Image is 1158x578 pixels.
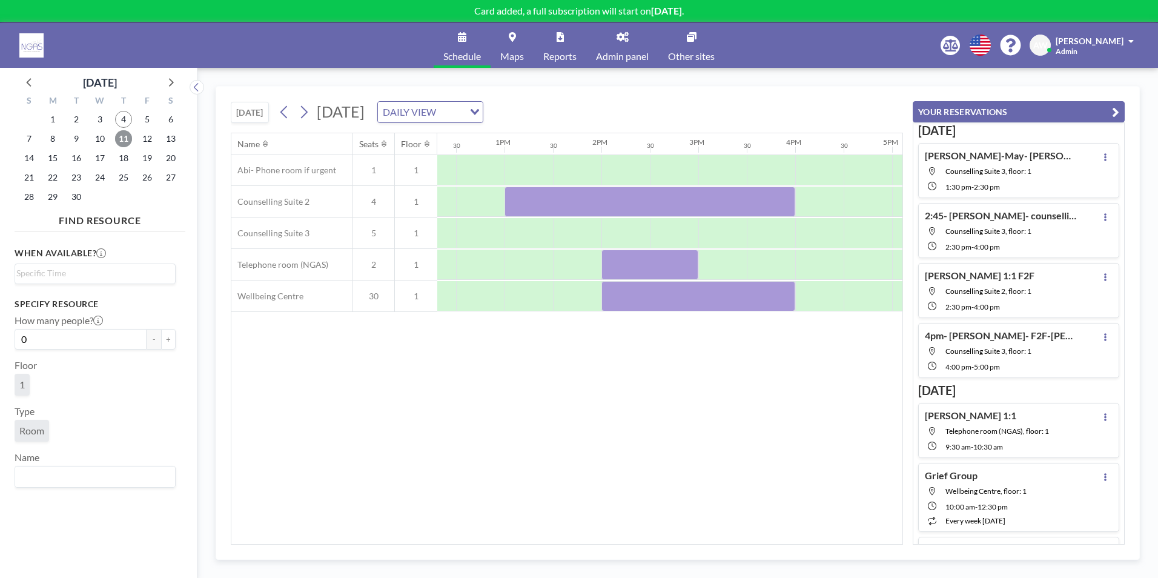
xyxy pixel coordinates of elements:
[162,130,179,147] span: Saturday, September 13, 2025
[443,51,481,61] span: Schedule
[115,130,132,147] span: Thursday, September 11, 2025
[925,470,978,482] h4: Grief Group
[19,379,25,391] span: 1
[534,22,586,68] a: Reports
[21,169,38,186] span: Sunday, September 21, 2025
[68,130,85,147] span: Tuesday, September 9, 2025
[592,138,607,147] div: 2PM
[974,362,1000,371] span: 5:00 PM
[945,427,1049,436] span: Telephone room (NGAS), floor: 1
[19,33,44,58] img: organization-logo
[440,104,463,120] input: Search for option
[395,165,437,176] span: 1
[237,139,260,150] div: Name
[147,329,161,350] button: -
[353,228,394,239] span: 5
[945,442,971,451] span: 9:30 AM
[231,165,336,176] span: Abi- Phone room if urgent
[91,130,108,147] span: Wednesday, September 10, 2025
[44,111,61,128] span: Monday, September 1, 2025
[18,94,41,110] div: S
[925,150,1076,162] h4: [PERSON_NAME]-May- [PERSON_NAME] A- F2F- Counselling
[1056,47,1077,56] span: Admin
[159,94,182,110] div: S
[658,22,724,68] a: Other sites
[1056,36,1123,46] span: [PERSON_NAME]
[918,123,1119,138] h3: [DATE]
[44,150,61,167] span: Monday, September 15, 2025
[65,94,88,110] div: T
[15,359,37,371] label: Floor
[945,167,1031,176] span: Counselling Suite 3, floor: 1
[1033,40,1048,51] span: AW
[162,169,179,186] span: Saturday, September 27, 2025
[91,111,108,128] span: Wednesday, September 3, 2025
[353,196,394,207] span: 4
[971,362,974,371] span: -
[596,51,649,61] span: Admin panel
[744,142,751,150] div: 30
[925,543,1076,556] h4: [PERSON_NAME]- 1:1- [PERSON_NAME]
[401,139,422,150] div: Floor
[111,94,135,110] div: T
[971,242,974,251] span: -
[395,228,437,239] span: 1
[925,270,1034,282] h4: [PERSON_NAME] 1:1 F2F
[491,22,534,68] a: Maps
[15,210,185,227] h4: FIND RESOURCE
[945,516,1005,525] span: every week [DATE]
[139,150,156,167] span: Friday, September 19, 2025
[586,22,658,68] a: Admin panel
[44,188,61,205] span: Monday, September 29, 2025
[15,314,103,327] label: How many people?
[115,111,132,128] span: Thursday, September 4, 2025
[359,139,379,150] div: Seats
[647,142,654,150] div: 30
[380,104,438,120] span: DAILY VIEW
[68,111,85,128] span: Tuesday, September 2, 2025
[88,94,112,110] div: W
[44,169,61,186] span: Monday, September 22, 2025
[353,259,394,270] span: 2
[883,138,898,147] div: 5PM
[453,142,460,150] div: 30
[353,291,394,302] span: 30
[16,267,168,280] input: Search for option
[231,228,309,239] span: Counselling Suite 3
[974,242,1000,251] span: 4:00 PM
[395,259,437,270] span: 1
[161,329,176,350] button: +
[15,405,35,417] label: Type
[162,111,179,128] span: Saturday, September 6, 2025
[231,291,303,302] span: Wellbeing Centre
[68,188,85,205] span: Tuesday, September 30, 2025
[945,502,975,511] span: 10:00 AM
[841,142,848,150] div: 30
[925,210,1076,222] h4: 2:45- [PERSON_NAME]- counselling- [PERSON_NAME]-May
[550,142,557,150] div: 30
[395,196,437,207] span: 1
[668,51,715,61] span: Other sites
[543,51,577,61] span: Reports
[15,451,39,463] label: Name
[918,383,1119,398] h3: [DATE]
[231,102,269,123] button: [DATE]
[945,242,971,251] span: 2:30 PM
[975,502,978,511] span: -
[786,138,801,147] div: 4PM
[925,330,1076,342] h4: 4pm- [PERSON_NAME]- F2F-[PERSON_NAME]- Counselling
[15,264,175,282] div: Search for option
[83,74,117,91] div: [DATE]
[945,287,1031,296] span: Counselling Suite 2, floor: 1
[974,182,1000,191] span: 2:30 PM
[651,5,682,16] b: [DATE]
[925,410,1016,422] h4: [PERSON_NAME] 1:1
[971,182,974,191] span: -
[139,130,156,147] span: Friday, September 12, 2025
[15,467,175,487] div: Search for option
[231,196,309,207] span: Counselling Suite 2
[945,182,971,191] span: 1:30 PM
[139,111,156,128] span: Friday, September 5, 2025
[971,302,974,311] span: -
[68,169,85,186] span: Tuesday, September 23, 2025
